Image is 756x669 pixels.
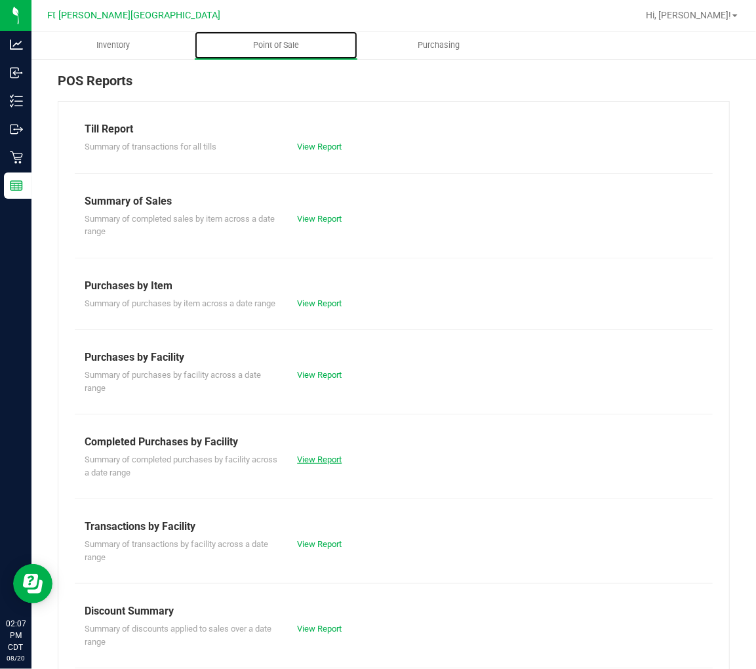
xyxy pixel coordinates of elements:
[6,653,26,663] p: 08/20
[85,142,216,152] span: Summary of transactions for all tills
[85,350,703,365] div: Purchases by Facility
[297,624,342,634] a: View Report
[85,193,703,209] div: Summary of Sales
[47,10,220,21] span: Ft [PERSON_NAME][GEOGRAPHIC_DATA]
[10,123,23,136] inline-svg: Outbound
[85,121,703,137] div: Till Report
[85,539,268,562] span: Summary of transactions by facility across a date range
[297,370,342,380] a: View Report
[79,39,148,51] span: Inventory
[58,71,730,101] div: POS Reports
[85,278,703,294] div: Purchases by Item
[401,39,478,51] span: Purchasing
[85,624,271,647] span: Summary of discounts applied to sales over a date range
[85,298,275,308] span: Summary of purchases by item across a date range
[85,434,703,450] div: Completed Purchases by Facility
[85,370,261,393] span: Summary of purchases by facility across a date range
[297,214,342,224] a: View Report
[85,214,275,237] span: Summary of completed sales by item across a date range
[13,564,52,603] iframe: Resource center
[297,455,342,464] a: View Report
[10,179,23,192] inline-svg: Reports
[195,31,358,59] a: Point of Sale
[297,142,342,152] a: View Report
[85,519,703,535] div: Transactions by Facility
[10,94,23,108] inline-svg: Inventory
[235,39,317,51] span: Point of Sale
[646,10,731,20] span: Hi, [PERSON_NAME]!
[10,151,23,164] inline-svg: Retail
[85,603,703,619] div: Discount Summary
[31,31,195,59] a: Inventory
[6,618,26,653] p: 02:07 PM CDT
[297,539,342,549] a: View Report
[357,31,521,59] a: Purchasing
[10,66,23,79] inline-svg: Inbound
[85,455,277,477] span: Summary of completed purchases by facility across a date range
[10,38,23,51] inline-svg: Analytics
[297,298,342,308] a: View Report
